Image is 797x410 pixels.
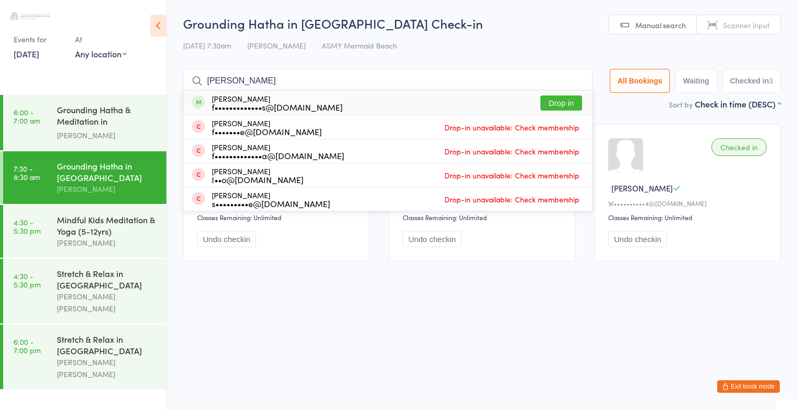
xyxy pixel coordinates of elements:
div: Check in time (DESC) [695,98,781,110]
span: Drop-in unavailable: Check membership [442,167,582,183]
div: 3 [769,77,773,85]
div: Grounding Hatha in [GEOGRAPHIC_DATA] [57,160,158,183]
span: Manual search [635,20,686,30]
div: s•••••••••e@[DOMAIN_NAME] [212,199,330,208]
span: Drop-in unavailable: Check membership [442,191,582,207]
div: Mindful Kids Meditation & Yoga (5-12yrs) [57,214,158,237]
time: 4:30 - 5:30 pm [14,272,41,288]
img: Australian School of Meditation & Yoga (Gold Coast) [10,12,50,20]
div: Checked in [711,138,767,156]
div: [PERSON_NAME] [212,143,344,160]
a: 6:00 -7:00 amGrounding Hatha & Meditation in [GEOGRAPHIC_DATA][PERSON_NAME] [3,95,166,150]
time: 7:30 - 8:30 am [14,164,40,181]
div: f•••••••••••••a@[DOMAIN_NAME] [212,151,344,160]
span: Scanner input [723,20,770,30]
div: [PERSON_NAME] [212,191,330,208]
div: Grounding Hatha & Meditation in [GEOGRAPHIC_DATA] [57,104,158,129]
div: f•••••••••••••s@[DOMAIN_NAME] [212,103,343,111]
button: Checked in3 [722,69,781,93]
span: Drop-in unavailable: Check membership [442,119,582,135]
button: Undo checkin [403,231,462,247]
time: 4:30 - 5:30 pm [14,218,41,235]
a: 6:00 -7:00 pmStretch & Relax in [GEOGRAPHIC_DATA][PERSON_NAME] [PERSON_NAME] [3,324,166,389]
button: Waiting [675,69,717,93]
div: I••o@[DOMAIN_NAME] [212,175,304,184]
span: [PERSON_NAME] [247,40,306,51]
div: [PERSON_NAME] [212,94,343,111]
span: ASMY Mermaid Beach [322,40,397,51]
input: Search [183,69,593,93]
button: Drop in [540,95,582,111]
label: Sort by [669,99,693,110]
div: Classes Remaining: Unlimited [608,213,770,222]
a: [DATE] [14,48,39,59]
button: Exit kiosk mode [717,380,780,393]
div: Classes Remaining: Unlimited [197,213,359,222]
button: Undo checkin [608,231,667,247]
div: [PERSON_NAME] [57,129,158,141]
div: f•••••••e@[DOMAIN_NAME] [212,127,322,136]
h2: Grounding Hatha in [GEOGRAPHIC_DATA] Check-in [183,15,781,32]
div: [PERSON_NAME] [57,183,158,195]
div: Events for [14,31,65,48]
time: 6:00 - 7:00 pm [14,337,41,354]
div: [PERSON_NAME] [212,167,304,184]
div: At [75,31,127,48]
button: All Bookings [610,69,670,93]
a: 7:30 -8:30 amGrounding Hatha in [GEOGRAPHIC_DATA][PERSON_NAME] [3,151,166,204]
span: [PERSON_NAME] [611,183,673,194]
div: [PERSON_NAME] [PERSON_NAME] [57,356,158,380]
div: Any location [75,48,127,59]
a: 4:30 -5:30 pmMindful Kids Meditation & Yoga (5-12yrs)[PERSON_NAME] [3,205,166,258]
div: Stretch & Relax in [GEOGRAPHIC_DATA] [57,333,158,356]
span: [DATE] 7:30am [183,40,231,51]
div: [PERSON_NAME] [57,237,158,249]
a: 4:30 -5:30 pmStretch & Relax in [GEOGRAPHIC_DATA][PERSON_NAME] [PERSON_NAME] [3,259,166,323]
time: 6:00 - 7:00 am [14,108,40,125]
div: Classes Remaining: Unlimited [403,213,564,222]
div: Stretch & Relax in [GEOGRAPHIC_DATA] [57,268,158,291]
div: [PERSON_NAME] [PERSON_NAME] [57,291,158,315]
div: [PERSON_NAME] [212,119,322,136]
div: W••••••••••4@[DOMAIN_NAME] [608,199,770,208]
button: Undo checkin [197,231,256,247]
span: Drop-in unavailable: Check membership [442,143,582,159]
